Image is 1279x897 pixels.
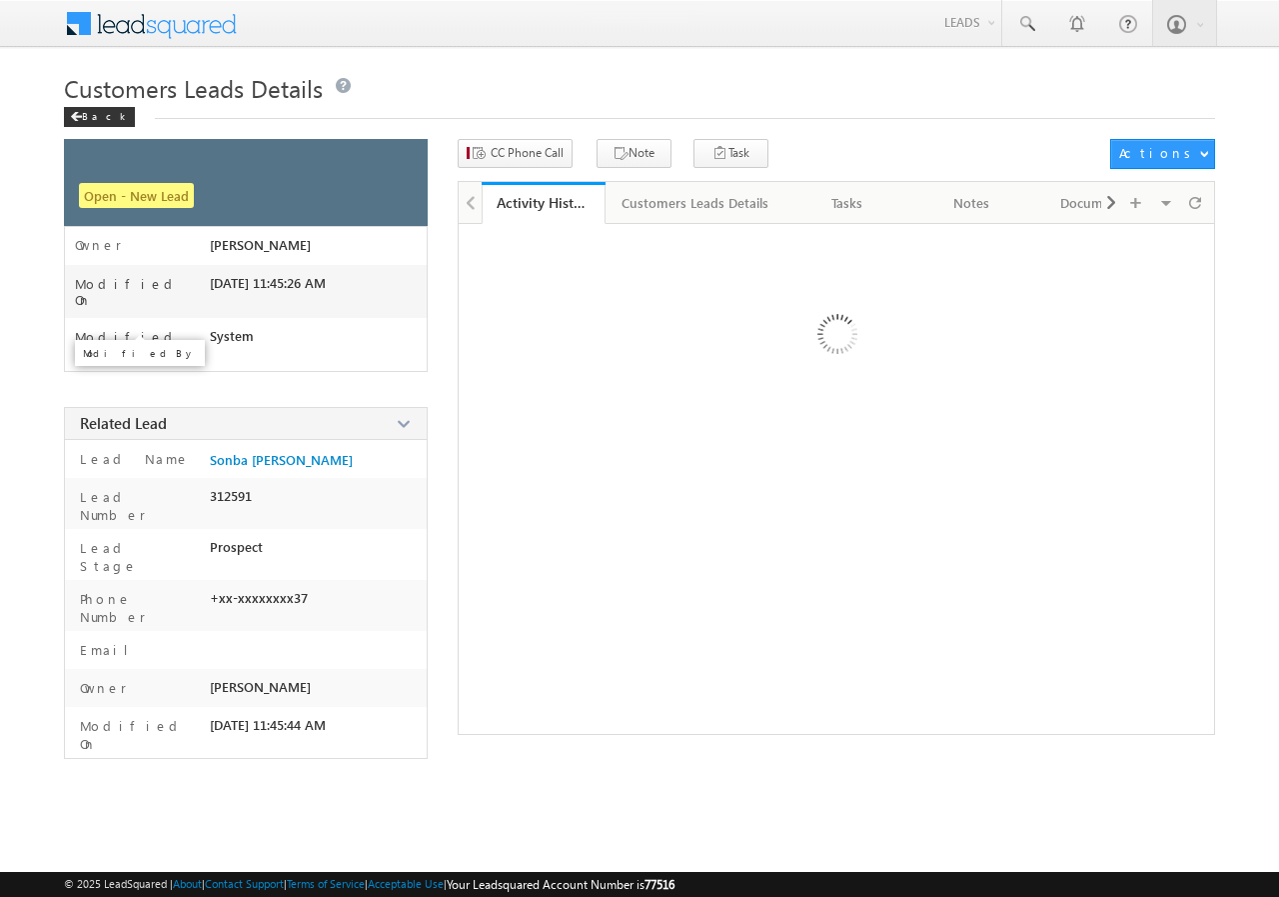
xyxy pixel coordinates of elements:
label: Modified On [75,276,210,308]
p: Modified By [83,346,197,360]
span: [PERSON_NAME] [210,679,311,695]
span: Your Leadsquared Account Number is [447,877,674,892]
button: Task [693,139,768,168]
li: Activity History [482,182,606,222]
span: Customers Leads Details [64,72,323,104]
label: Email [75,641,144,659]
span: [PERSON_NAME] [210,237,311,253]
label: Owner [75,237,122,253]
div: Actions [1119,144,1198,162]
img: Loading ... [732,234,939,441]
span: 77516 [644,877,674,892]
label: Lead Stage [75,539,201,575]
a: Contact Support [205,877,284,890]
button: Actions [1110,139,1215,169]
div: Customers Leads Details [622,191,768,215]
a: Acceptable Use [368,877,444,890]
span: Open - New Lead [79,183,194,208]
a: About [173,877,202,890]
a: Tasks [786,182,910,224]
span: Related Lead [80,413,167,433]
button: CC Phone Call [458,139,573,168]
label: Owner [75,679,127,697]
div: Documents [1050,191,1140,215]
a: Documents [1034,182,1158,224]
button: Note [597,139,671,168]
span: Prospect [210,539,263,555]
span: +xx-xxxxxxxx37 [210,590,308,606]
label: Lead Name [75,450,190,468]
span: System [210,328,254,344]
span: 312591 [210,488,252,504]
span: CC Phone Call [491,144,564,162]
span: [DATE] 11:45:44 AM [210,717,326,733]
div: Notes [926,191,1016,215]
span: [DATE] 11:45:26 AM [210,275,326,291]
label: Modified On [75,717,201,753]
a: Notes [910,182,1034,224]
div: Tasks [802,191,892,215]
div: Back [64,107,135,127]
a: Sonba [PERSON_NAME] [210,452,353,468]
a: Customers Leads Details [606,182,786,224]
div: Activity History [497,193,591,212]
span: © 2025 LeadSquared | | | | | [64,875,674,894]
a: Terms of Service [287,877,365,890]
label: Lead Number [75,488,201,524]
label: Modified By [75,329,210,361]
label: Phone Number [75,590,201,626]
a: Activity History [482,182,606,224]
